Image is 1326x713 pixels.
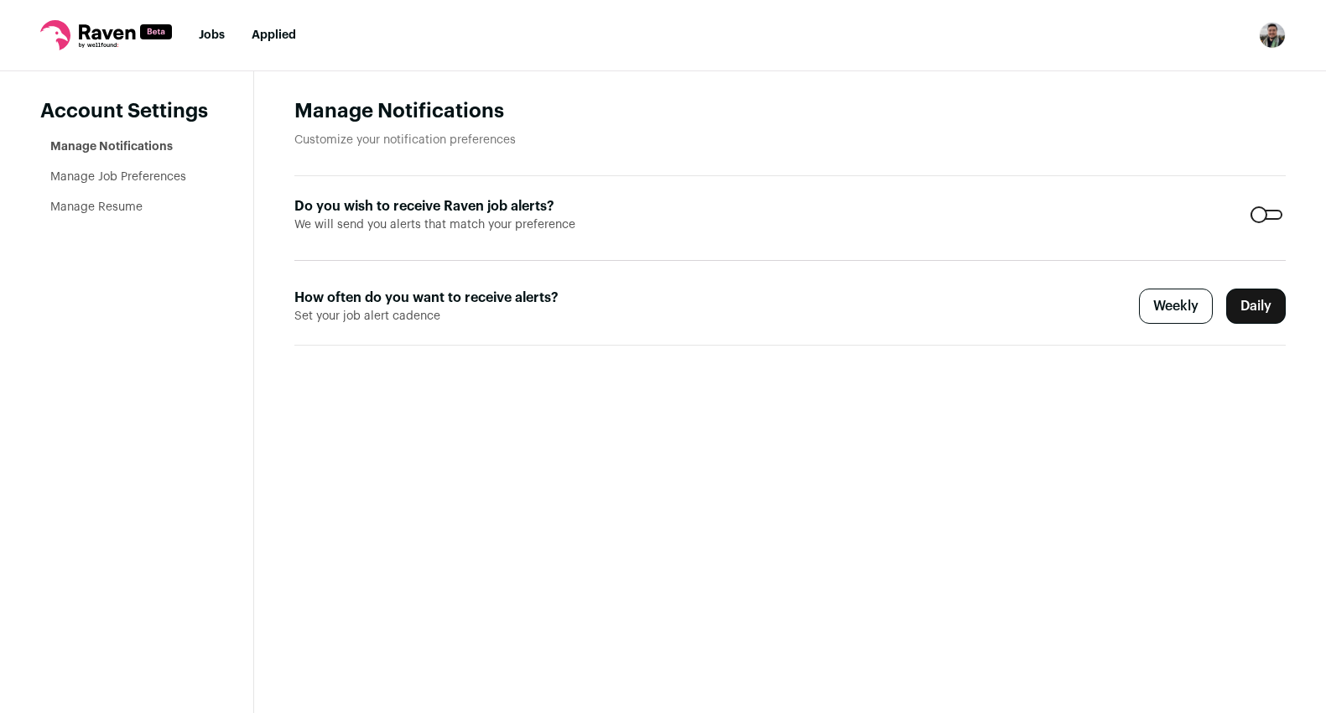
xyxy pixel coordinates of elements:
button: Open dropdown [1259,22,1286,49]
span: Set your job alert cadence [294,308,615,325]
p: Customize your notification preferences [294,132,1286,148]
a: Manage Notifications [50,141,173,153]
img: 9354904-medium_jpg [1259,22,1286,49]
a: Applied [252,29,296,41]
label: Daily [1226,289,1286,324]
label: Weekly [1139,289,1213,324]
h1: Manage Notifications [294,98,1286,125]
header: Account Settings [40,98,213,125]
span: We will send you alerts that match your preference [294,216,615,233]
a: Manage Resume [50,201,143,213]
label: How often do you want to receive alerts? [294,288,615,308]
label: Do you wish to receive Raven job alerts? [294,196,615,216]
a: Jobs [199,29,225,41]
a: Manage Job Preferences [50,171,186,183]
